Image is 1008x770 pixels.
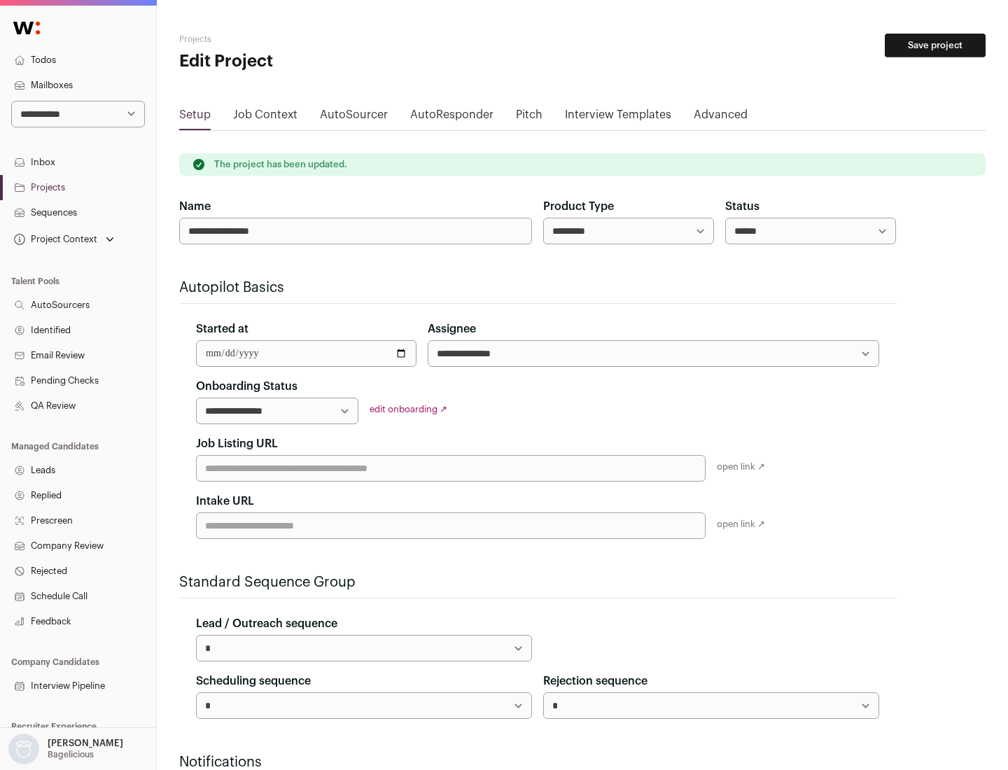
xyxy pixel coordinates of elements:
label: Job Listing URL [196,435,278,452]
a: Job Context [233,106,297,129]
p: Bagelicious [48,749,94,760]
h2: Projects [179,34,448,45]
label: Onboarding Status [196,378,297,395]
label: Rejection sequence [543,673,647,689]
h2: Standard Sequence Group [179,573,896,592]
button: Save project [885,34,986,57]
a: Setup [179,106,211,129]
label: Intake URL [196,493,254,510]
label: Started at [196,321,248,337]
button: Open dropdown [6,734,126,764]
p: The project has been updated. [214,159,347,170]
button: Open dropdown [11,230,117,249]
label: Name [179,198,211,215]
img: Wellfound [6,14,48,42]
a: Advanced [694,106,748,129]
label: Product Type [543,198,614,215]
label: Scheduling sequence [196,673,311,689]
label: Status [725,198,759,215]
label: Assignee [428,321,476,337]
a: AutoResponder [410,106,493,129]
label: Lead / Outreach sequence [196,615,337,632]
img: nopic.png [8,734,39,764]
a: edit onboarding ↗ [370,405,447,414]
a: Interview Templates [565,106,671,129]
div: Project Context [11,234,97,245]
h2: Autopilot Basics [179,278,896,297]
p: [PERSON_NAME] [48,738,123,749]
a: AutoSourcer [320,106,388,129]
a: Pitch [516,106,542,129]
h1: Edit Project [179,50,448,73]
